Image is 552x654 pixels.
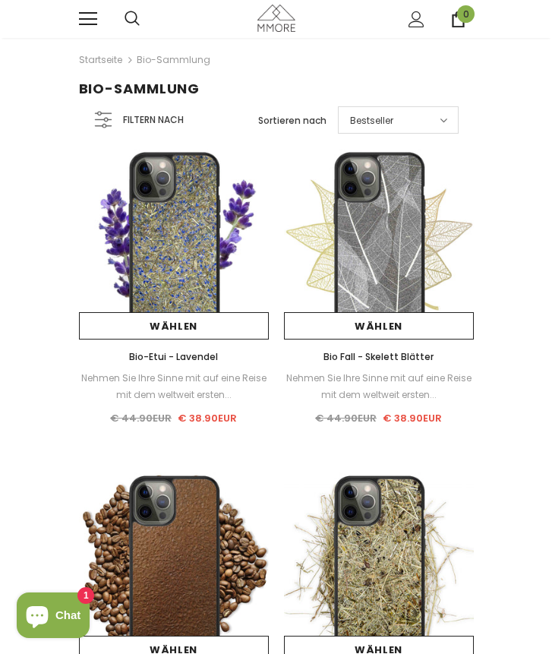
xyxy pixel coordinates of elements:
span: Bio-Sammlung [79,79,200,98]
a: 0 [450,11,466,27]
span: 0 [457,5,475,23]
a: Wählen [284,312,474,340]
span: € 44.90EUR [315,411,377,425]
inbox-online-store-chat: Shopify online store chat [12,592,94,642]
span: Bestseller [350,113,393,128]
span: € 38.90EUR [178,411,237,425]
div: Nehmen Sie Ihre Sinne mit auf eine Reise mit dem weltweit ersten... [79,370,269,403]
a: Bio Fall - Skelett Blätter [284,349,474,365]
a: Startseite [79,51,122,69]
div: Nehmen Sie Ihre Sinne mit auf eine Reise mit dem weltweit ersten... [284,370,474,403]
span: € 38.90EUR [383,411,442,425]
img: MMORE Cases [257,5,295,31]
a: Bio-Sammlung [137,53,210,66]
a: Bio-Etui - Lavendel [79,349,269,365]
span: Bio-Etui - Lavendel [129,350,218,363]
a: Wählen [79,312,269,340]
label: Sortieren nach [258,113,326,128]
span: € 44.90EUR [110,411,172,425]
span: Bio Fall - Skelett Blätter [323,350,434,363]
span: Filtern nach [123,112,184,128]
